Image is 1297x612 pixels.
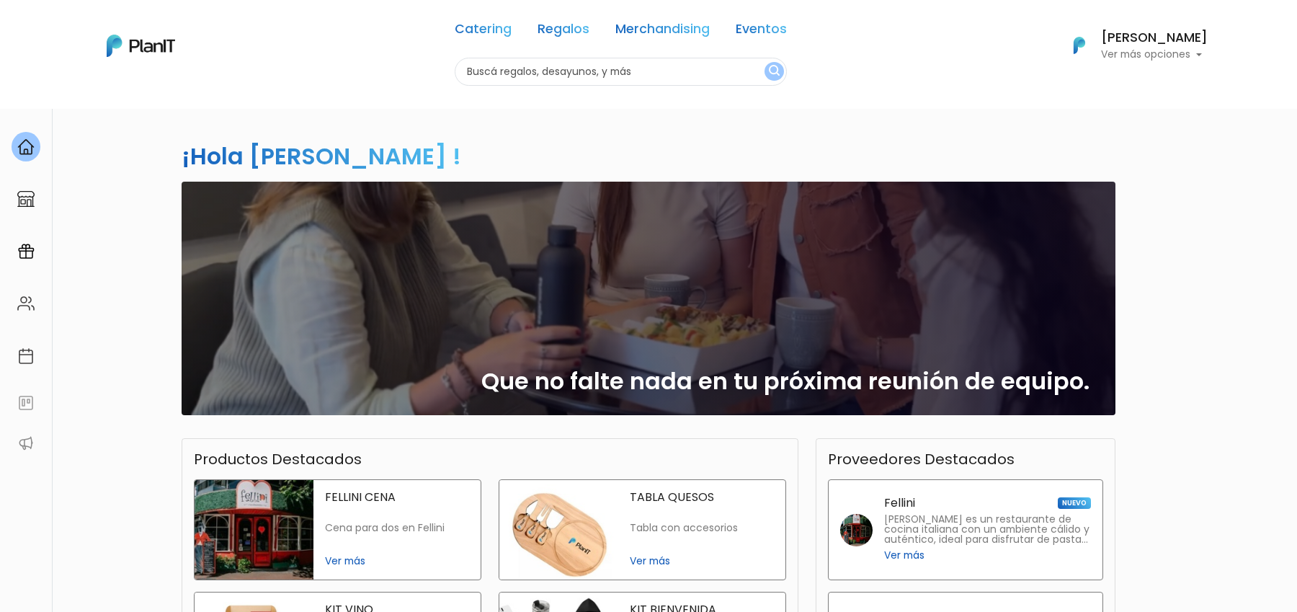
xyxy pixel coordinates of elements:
a: Regalos [538,23,589,40]
p: FELLINI CENA [325,492,469,503]
img: PlanIt Logo [1064,30,1095,61]
h6: [PERSON_NAME] [1101,32,1208,45]
img: home-e721727adea9d79c4d83392d1f703f7f8bce08238fde08b1acbfd93340b81755.svg [17,138,35,156]
span: Ver más [325,554,469,569]
img: people-662611757002400ad9ed0e3c099ab2801c6687ba6c219adb57efc949bc21e19d.svg [17,295,35,312]
img: marketplace-4ceaa7011d94191e9ded77b95e3339b90024bf715f7c57f8cf31f2d8c509eaba.svg [17,190,35,208]
span: Ver más [884,548,924,563]
img: fellini [840,514,873,546]
a: Catering [455,23,512,40]
img: fellini cena [195,480,313,580]
p: Cena para dos en Fellini [325,522,469,534]
p: TABLA QUESOS [630,492,774,503]
a: fellini cena FELLINI CENA Cena para dos en Fellini Ver más [194,479,481,580]
h2: ¡Hola [PERSON_NAME] ! [182,140,461,172]
h2: Que no falte nada en tu próxima reunión de equipo. [481,368,1089,395]
img: search_button-432b6d5273f82d61273b3651a40e1bd1b912527efae98b1b7a1b2c0702e16a8d.svg [769,65,780,79]
span: Ver más [630,554,774,569]
p: [PERSON_NAME] es un restaurante de cocina italiana con un ambiente cálido y auténtico, ideal para... [884,515,1091,545]
button: PlanIt Logo [PERSON_NAME] Ver más opciones [1055,27,1208,64]
img: calendar-87d922413cdce8b2cf7b7f5f62616a5cf9e4887200fb71536465627b3292af00.svg [17,347,35,365]
img: tabla quesos [499,480,618,580]
img: PlanIt Logo [107,35,175,57]
span: NUEVO [1058,497,1091,509]
p: Fellini [884,497,915,509]
h3: Productos Destacados [194,451,362,468]
a: tabla quesos TABLA QUESOS Tabla con accesorios Ver más [499,479,786,580]
p: Ver más opciones [1101,50,1208,60]
p: Tabla con accesorios [630,522,774,534]
a: Merchandising [615,23,710,40]
a: Eventos [736,23,787,40]
img: campaigns-02234683943229c281be62815700db0a1741e53638e28bf9629b52c665b00959.svg [17,243,35,260]
img: feedback-78b5a0c8f98aac82b08bfc38622c3050aee476f2c9584af64705fc4e61158814.svg [17,394,35,412]
img: partners-52edf745621dab592f3b2c58e3bca9d71375a7ef29c3b500c9f145b62cc070d4.svg [17,435,35,452]
a: Fellini NUEVO [PERSON_NAME] es un restaurante de cocina italiana con un ambiente cálido y auténti... [828,479,1103,580]
h3: Proveedores Destacados [828,451,1015,468]
input: Buscá regalos, desayunos, y más [455,58,787,86]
